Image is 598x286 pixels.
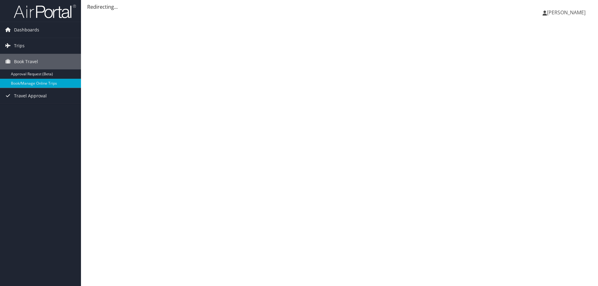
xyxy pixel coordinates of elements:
[14,54,38,69] span: Book Travel
[547,9,586,16] span: [PERSON_NAME]
[14,22,39,38] span: Dashboards
[87,3,592,11] div: Redirecting...
[543,3,592,22] a: [PERSON_NAME]
[14,4,76,19] img: airportal-logo.png
[14,88,47,104] span: Travel Approval
[14,38,25,54] span: Trips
